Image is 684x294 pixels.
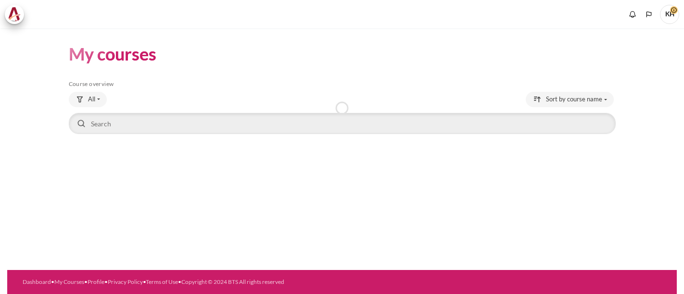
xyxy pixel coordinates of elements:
a: Copyright © 2024 BTS All rights reserved [181,278,284,285]
span: KH [660,5,679,24]
a: Dashboard [23,278,51,285]
input: Search [69,113,616,134]
button: Sorting drop-down menu [526,92,614,107]
a: Profile [88,278,104,285]
a: Architeck Architeck [5,5,29,24]
span: Sort by course name [546,95,602,104]
div: Course overview controls [69,92,616,136]
a: My Courses [54,278,84,285]
a: Terms of Use [146,278,178,285]
button: Grouping drop-down menu [69,92,107,107]
div: Show notification window with no new notifications [625,7,640,22]
a: User menu [660,5,679,24]
section: Content [7,28,677,150]
button: Languages [642,7,656,22]
a: Privacy Policy [108,278,143,285]
h1: My courses [69,43,156,65]
span: All [88,95,95,104]
div: • • • • • [23,278,376,286]
h5: Course overview [69,80,616,88]
img: Architeck [8,7,21,22]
